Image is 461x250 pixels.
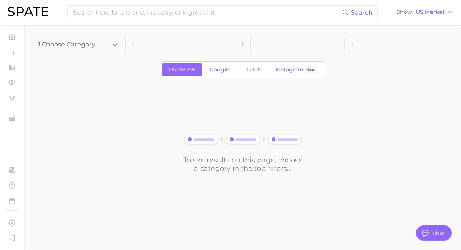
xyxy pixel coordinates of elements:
[351,9,373,16] span: Search
[395,7,455,17] button: ShowUS Market
[8,7,48,16] img: SPATE
[203,63,236,76] a: Google
[244,66,261,73] span: TikTok
[237,63,268,76] a: TikTok
[169,66,195,73] span: Overview
[275,66,303,73] span: Instagram
[396,10,413,14] span: Show
[182,133,303,147] img: svg%3e
[32,37,126,52] button: 1.Choose Category
[416,10,445,14] span: US Market
[72,6,342,19] input: Search here for a brand, industry, or ingredient
[38,41,95,48] span: 1. Choose Category
[307,66,315,73] span: Beta
[209,66,229,73] span: Google
[182,156,303,173] div: To see results on this page, choose a category in the top filters...
[162,63,202,76] a: Overview
[6,232,18,244] a: Log out. Currently logged in with e-mail kerianne.adler@unilever.com.
[269,63,323,76] a: InstagramBeta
